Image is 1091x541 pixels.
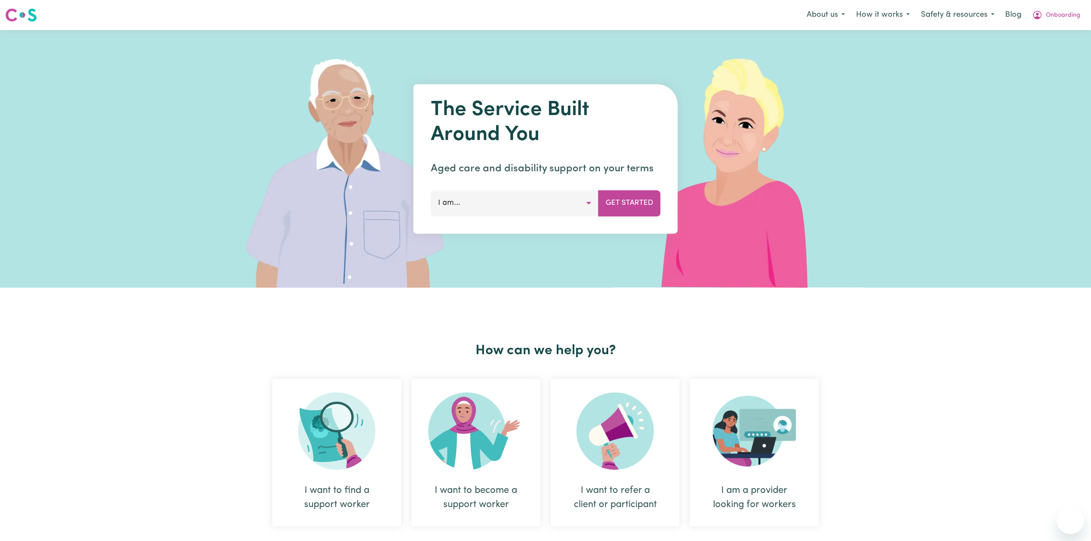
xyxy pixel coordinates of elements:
iframe: Button to launch messaging window [1057,507,1084,534]
img: Search [298,392,375,470]
a: Careseekers logo [5,5,37,25]
div: I want to refer a client or participant [551,379,680,526]
h2: How can we help you? [267,343,824,359]
button: Get Started [598,190,661,216]
div: I am a provider looking for workers [690,379,819,526]
button: About us [801,6,850,24]
div: I want to find a support worker [293,483,381,512]
button: I am... [431,190,599,216]
h1: The Service Built Around You [431,98,661,147]
button: My Account [1027,6,1086,24]
img: Refer [576,392,654,470]
button: How it works [850,6,915,24]
div: I want to become a support worker [411,379,540,526]
div: I am a provider looking for workers [710,483,798,512]
img: Careseekers logo [5,7,37,23]
p: Aged care and disability support on your terms [431,161,661,176]
img: Become Worker [428,392,524,470]
div: I want to find a support worker [272,379,401,526]
span: Onboarding [1046,11,1080,20]
button: Safety & resources [915,6,1000,24]
div: I want to refer a client or participant [571,483,659,512]
div: I want to become a support worker [432,483,520,512]
img: Provider [713,392,796,470]
a: Blog [1000,6,1027,24]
